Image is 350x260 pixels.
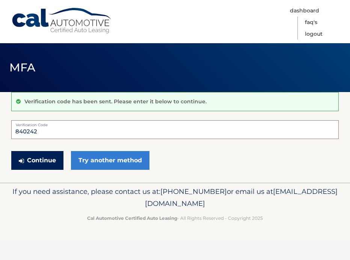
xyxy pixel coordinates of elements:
input: Verification Code [11,120,339,139]
button: Continue [11,151,63,170]
a: Try another method [71,151,149,170]
a: FAQ's [305,17,317,28]
a: Cal Automotive [11,8,113,34]
p: If you need assistance, please contact us at: or email us at [11,186,339,210]
a: Logout [305,28,323,40]
span: [PHONE_NUMBER] [160,187,227,196]
strong: Cal Automotive Certified Auto Leasing [87,215,177,221]
span: MFA [9,60,36,74]
a: Dashboard [290,5,319,17]
label: Verification Code [11,120,339,126]
p: Verification code has been sent. Please enter it below to continue. [24,98,207,105]
p: - All Rights Reserved - Copyright 2025 [11,214,339,222]
span: [EMAIL_ADDRESS][DOMAIN_NAME] [145,187,338,208]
